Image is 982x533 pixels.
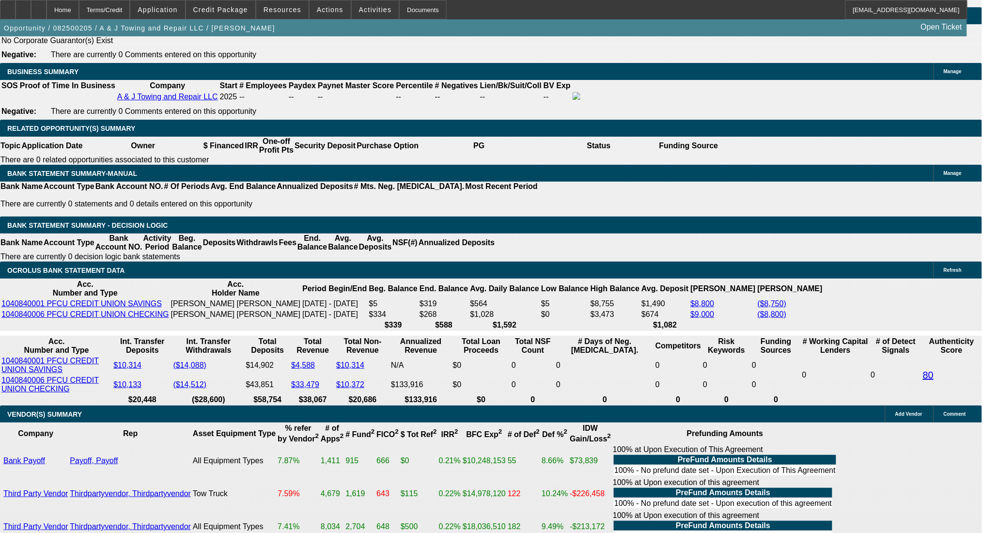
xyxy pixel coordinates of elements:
th: Account Type [43,182,95,191]
td: $334 [369,310,418,319]
th: End. Balance [297,234,327,252]
span: Refresh [944,267,962,273]
td: 10.24% [541,478,568,510]
th: Annualized Deposits [276,182,353,191]
th: IRR [244,137,259,155]
td: $8,755 [590,299,640,309]
div: -- [396,93,433,101]
div: -- [435,93,478,101]
a: $8,800 [690,299,714,308]
sup: 2 [371,428,374,436]
a: $10,133 [113,380,141,389]
td: $0 [452,356,510,375]
th: Withdrawls [236,234,278,252]
a: Third Party Vendor [3,489,68,498]
th: Fees [279,234,297,252]
th: Activity Period [143,234,172,252]
th: Avg. Daily Balance [470,280,540,298]
td: 1,619 [345,478,375,510]
span: Credit Package [193,6,248,14]
td: [PERSON_NAME] [PERSON_NAME] [171,299,301,309]
th: Annualized Revenue [390,337,452,355]
th: 0 [751,395,801,405]
span: There are currently 0 Comments entered on this opportunity [51,50,256,59]
td: 0 [702,356,750,375]
b: PreFund Amounts Details [678,455,772,464]
td: $73,839 [569,445,611,477]
th: Risk Keywords [702,337,750,355]
td: $5 [541,299,589,309]
a: 1040840006 PFCU CREDIT UNION CHECKING [1,376,99,393]
td: [DATE] - [DATE] [302,310,367,319]
td: $1,028 [470,310,540,319]
td: 0 [751,376,801,394]
th: End. Balance [419,280,468,298]
th: $1,592 [470,320,540,330]
td: 915 [345,445,375,477]
th: Funding Sources [751,337,801,355]
button: Activities [352,0,399,19]
th: # Working Capital Lenders [802,337,870,355]
div: -- [318,93,394,101]
a: 1040840006 PFCU CREDIT UNION CHECKING [1,310,169,318]
th: 0 [511,395,555,405]
td: $43,851 [245,376,290,394]
th: 0 [655,395,701,405]
td: -- [543,92,571,102]
td: 0 [511,356,555,375]
td: N/A [390,356,452,375]
th: 0 [702,395,750,405]
b: Def % [542,430,567,439]
td: 0.22% [438,478,461,510]
b: Company [150,81,185,90]
div: 100% at Upon Execution of This Agreement [613,445,837,476]
td: 122 [507,478,540,510]
th: SOS [1,81,18,91]
td: 0 [655,376,701,394]
span: Resources [264,6,301,14]
p: There are currently 0 statements and 0 details entered on this opportunity [0,200,538,208]
span: Activities [359,6,392,14]
td: 0 [556,356,654,375]
b: IDW Gain/Loss [570,424,611,443]
th: Sum of the Total NSF Count and Total Overdraft Fee Count from Ocrolus [511,337,555,355]
span: VENDOR(S) SUMMARY [7,410,82,418]
td: 7.87% [277,445,319,477]
a: $10,372 [336,380,364,389]
th: $1,082 [641,320,689,330]
th: Authenticity Score [922,337,981,355]
td: Tow Truck [192,478,276,510]
button: Resources [256,0,309,19]
th: $58,754 [245,395,290,405]
th: [PERSON_NAME] [757,280,823,298]
td: [DATE] - [DATE] [302,299,367,309]
th: $588 [419,320,468,330]
th: $0 [452,395,510,405]
a: 80 [923,370,934,380]
b: $ Tot Ref [401,430,437,439]
b: Prefunding Amounts [687,429,764,438]
td: 0 [511,376,555,394]
a: Thirdpartyvendor, Thirdpartyvendor [70,522,191,531]
b: Company [18,429,53,438]
b: FICO [376,430,399,439]
td: All Equipment Types [192,445,276,477]
b: % refer by Vendor [278,424,319,443]
td: 100% - No prefund date set - Upon execution of this agreement [614,499,832,508]
a: 1040840001 PFCU CREDIT UNION SAVINGS [1,299,162,308]
th: Total Revenue [291,337,335,355]
span: OCROLUS BANK STATEMENT DATA [7,266,125,274]
td: $319 [419,299,468,309]
span: Opportunity / 082500205 / A & J Towing and Repair LLC / [PERSON_NAME] [4,24,275,32]
td: 0 [751,356,801,375]
td: 0 [871,356,921,394]
button: Application [130,0,185,19]
th: Total Non-Revenue [336,337,390,355]
b: Start [220,81,237,90]
th: Bank Account NO. [95,234,143,252]
span: 0 [802,371,807,379]
a: $9,000 [690,310,714,318]
a: $10,314 [113,361,141,369]
td: 643 [376,478,399,510]
td: 0 [702,376,750,394]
